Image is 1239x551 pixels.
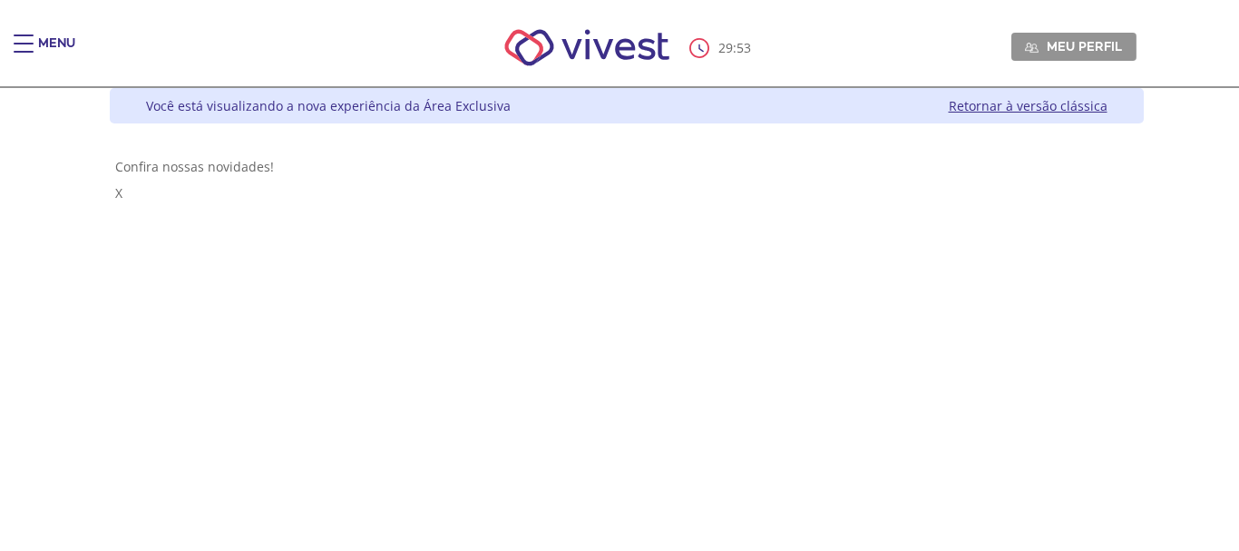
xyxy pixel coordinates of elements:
div: : [689,38,755,58]
div: Você está visualizando a nova experiência da Área Exclusiva [146,97,511,114]
span: X [115,184,122,202]
img: Meu perfil [1025,41,1039,54]
span: Meu perfil [1047,38,1122,54]
div: Menu [38,34,75,71]
div: Vivest [96,88,1144,551]
a: Meu perfil [1011,33,1137,60]
a: Retornar à versão clássica [949,97,1107,114]
span: 29 [718,39,733,56]
span: 53 [737,39,751,56]
div: Confira nossas novidades! [115,158,1138,175]
img: Vivest [484,9,690,86]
